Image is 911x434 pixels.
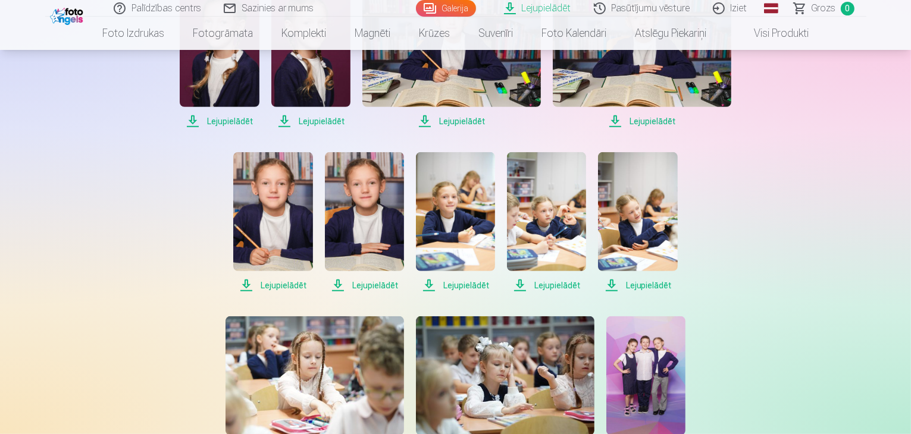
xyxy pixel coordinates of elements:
[267,17,340,50] a: Komplekti
[325,278,404,293] span: Lejupielādēt
[405,17,464,50] a: Krūzes
[50,5,86,25] img: /fa1
[416,152,495,293] a: Lejupielādēt
[416,278,495,293] span: Lejupielādēt
[553,114,731,128] span: Lejupielādēt
[88,17,179,50] a: Foto izdrukas
[271,114,350,128] span: Lejupielādēt
[812,1,836,15] span: Grozs
[598,152,677,293] a: Lejupielādēt
[507,152,586,293] a: Lejupielādēt
[340,17,405,50] a: Magnēti
[325,152,404,293] a: Lejupielādēt
[841,2,854,15] span: 0
[233,278,312,293] span: Lejupielādēt
[179,17,267,50] a: Fotogrāmata
[721,17,823,50] a: Visi produkti
[621,17,721,50] a: Atslēgu piekariņi
[527,17,621,50] a: Foto kalendāri
[598,278,677,293] span: Lejupielādēt
[507,278,586,293] span: Lejupielādēt
[233,152,312,293] a: Lejupielādēt
[180,114,259,128] span: Lejupielādēt
[464,17,527,50] a: Suvenīri
[362,114,541,128] span: Lejupielādēt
